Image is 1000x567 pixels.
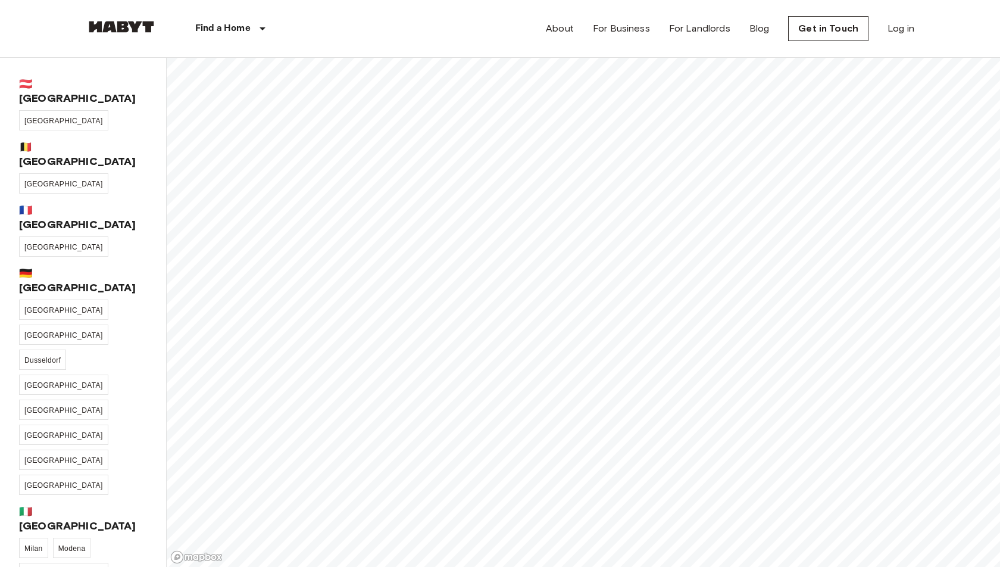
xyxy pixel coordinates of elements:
[19,375,108,395] a: [GEOGRAPHIC_DATA]
[19,425,108,445] a: [GEOGRAPHIC_DATA]
[749,21,770,36] a: Blog
[19,325,108,345] a: [GEOGRAPHIC_DATA]
[19,110,108,130] a: [GEOGRAPHIC_DATA]
[24,180,103,188] span: [GEOGRAPHIC_DATA]
[24,331,103,339] span: [GEOGRAPHIC_DATA]
[24,481,103,490] span: [GEOGRAPHIC_DATA]
[19,140,147,169] span: 🇧🇪 [GEOGRAPHIC_DATA]
[19,77,147,105] span: 🇦🇹 [GEOGRAPHIC_DATA]
[24,356,61,364] span: Dusseldorf
[24,406,103,415] span: [GEOGRAPHIC_DATA]
[887,21,914,36] a: Log in
[669,21,730,36] a: For Landlords
[19,475,108,495] a: [GEOGRAPHIC_DATA]
[19,203,147,232] span: 🇫🇷 [GEOGRAPHIC_DATA]
[19,504,147,533] span: 🇮🇹 [GEOGRAPHIC_DATA]
[195,21,251,36] p: Find a Home
[19,300,108,320] a: [GEOGRAPHIC_DATA]
[24,544,43,553] span: Milan
[19,173,108,194] a: [GEOGRAPHIC_DATA]
[24,431,103,440] span: [GEOGRAPHIC_DATA]
[24,117,103,125] span: [GEOGRAPHIC_DATA]
[53,538,91,558] a: Modena
[170,550,223,564] a: Mapbox logo
[19,266,147,295] span: 🇩🇪 [GEOGRAPHIC_DATA]
[86,21,157,33] img: Habyt
[24,243,103,251] span: [GEOGRAPHIC_DATA]
[58,544,86,553] span: Modena
[788,16,868,41] a: Get in Touch
[24,381,103,390] span: [GEOGRAPHIC_DATA]
[19,450,108,470] a: [GEOGRAPHIC_DATA]
[19,236,108,257] a: [GEOGRAPHIC_DATA]
[19,400,108,420] a: [GEOGRAPHIC_DATA]
[24,306,103,314] span: [GEOGRAPHIC_DATA]
[19,350,66,370] a: Dusseldorf
[546,21,574,36] a: About
[19,538,48,558] a: Milan
[593,21,650,36] a: For Business
[24,456,103,465] span: [GEOGRAPHIC_DATA]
